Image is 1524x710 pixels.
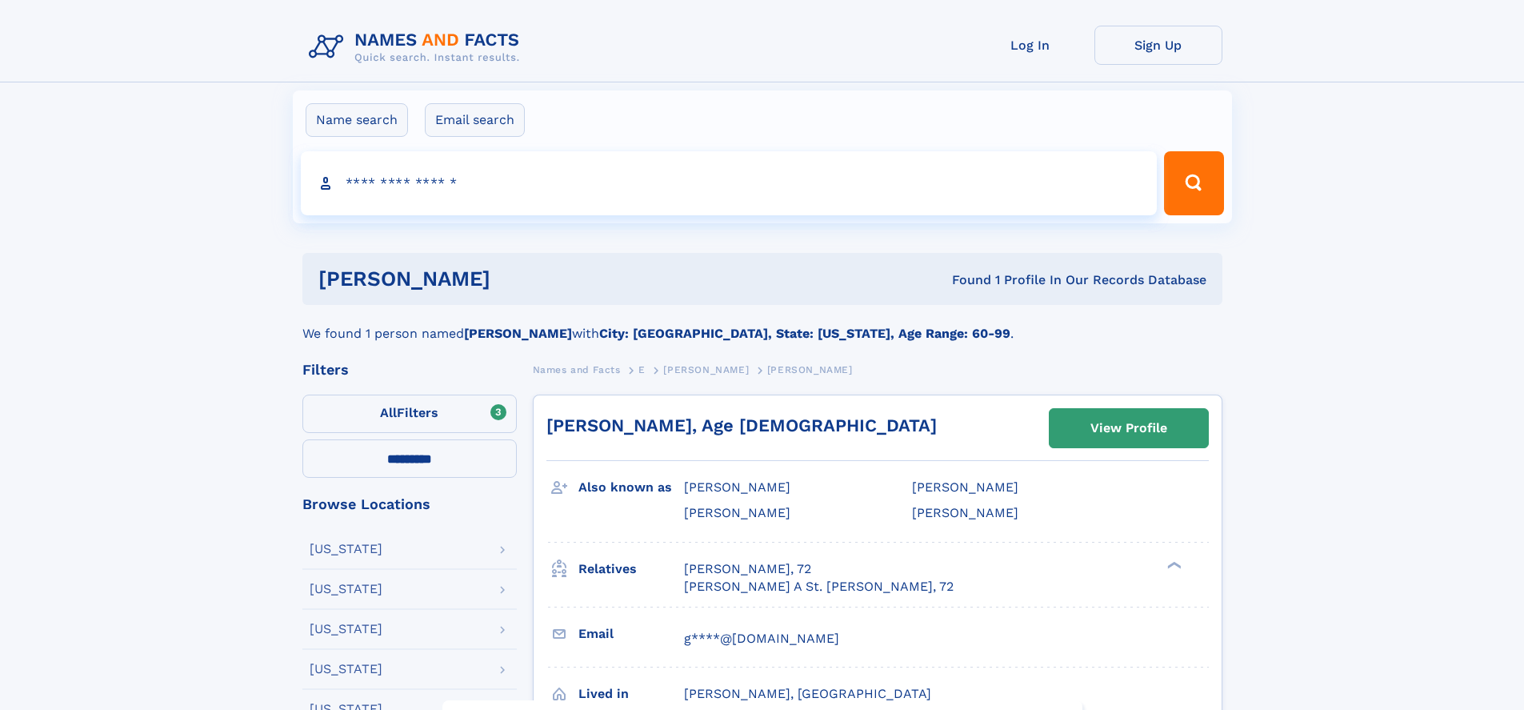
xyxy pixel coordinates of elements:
[684,578,954,596] a: [PERSON_NAME] A St. [PERSON_NAME], 72
[546,415,937,435] a: [PERSON_NAME], Age [DEMOGRAPHIC_DATA]
[310,623,382,636] div: [US_STATE]
[684,560,811,578] a: [PERSON_NAME], 72
[380,405,397,420] span: All
[684,686,931,701] span: [PERSON_NAME], [GEOGRAPHIC_DATA]
[638,359,646,379] a: E
[721,271,1206,289] div: Found 1 Profile In Our Records Database
[578,680,684,708] h3: Lived in
[912,479,1018,495] span: [PERSON_NAME]
[425,103,525,137] label: Email search
[464,326,572,341] b: [PERSON_NAME]
[310,663,382,676] div: [US_STATE]
[578,620,684,648] h3: Email
[684,505,790,520] span: [PERSON_NAME]
[663,364,749,375] span: [PERSON_NAME]
[302,497,517,511] div: Browse Locations
[310,543,382,556] div: [US_STATE]
[638,364,646,375] span: E
[599,326,1010,341] b: City: [GEOGRAPHIC_DATA], State: [US_STATE], Age Range: 60-99
[966,26,1094,65] a: Log In
[578,474,684,501] h3: Also known as
[302,305,1222,343] div: We found 1 person named with .
[1050,409,1208,447] a: View Profile
[533,359,621,379] a: Names and Facts
[302,26,533,69] img: Logo Names and Facts
[306,103,408,137] label: Name search
[767,364,853,375] span: [PERSON_NAME]
[684,479,790,495] span: [PERSON_NAME]
[301,151,1158,215] input: search input
[1094,26,1222,65] a: Sign Up
[1163,560,1182,570] div: ❯
[302,363,517,377] div: Filters
[663,359,749,379] a: [PERSON_NAME]
[318,269,722,289] h1: [PERSON_NAME]
[310,583,382,596] div: [US_STATE]
[1164,151,1223,215] button: Search Button
[578,556,684,583] h3: Relatives
[1090,410,1167,447] div: View Profile
[302,395,517,433] label: Filters
[912,505,1018,520] span: [PERSON_NAME]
